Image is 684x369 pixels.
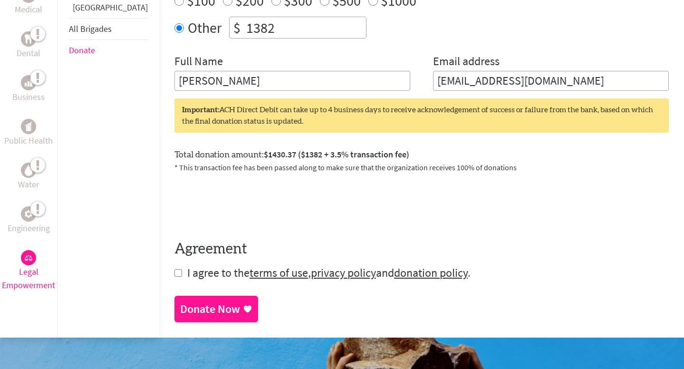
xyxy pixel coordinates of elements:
div: Donate Now [180,301,240,317]
p: Medical [15,3,42,16]
label: Other [188,17,222,39]
input: Your Email [433,71,669,91]
div: Dental [21,31,36,47]
a: BusinessBusiness [12,75,45,104]
iframe: reCAPTCHA [174,184,319,222]
a: DentalDental [17,31,40,60]
li: Greece [69,1,148,18]
p: Public Health [4,134,53,147]
a: All Brigades [69,23,112,34]
p: Legal Empowerment [2,265,55,292]
img: Public Health [25,122,32,131]
p: Dental [17,47,40,60]
div: Public Health [21,119,36,134]
a: Legal EmpowermentLegal Empowerment [2,250,55,292]
div: ACH Direct Debit can take up to 4 business days to receive acknowledgement of success or failure ... [174,98,669,133]
div: Business [21,75,36,90]
a: privacy policy [311,265,376,280]
span: I agree to the , and . [187,265,471,280]
div: Legal Empowerment [21,250,36,265]
input: Enter Full Name [174,71,410,91]
li: Donate [69,40,148,61]
span: $1430.37 ($1382 + 3.5% transaction fee) [264,149,409,160]
li: All Brigades [69,18,148,40]
a: [GEOGRAPHIC_DATA] [73,2,148,13]
a: Public HealthPublic Health [4,119,53,147]
a: terms of use [250,265,308,280]
div: Engineering [21,206,36,222]
a: donation policy [394,265,468,280]
label: Full Name [174,54,223,71]
label: Total donation amount: [174,148,409,162]
p: * This transaction fee has been passed along to make sure that the organization receives 100% of ... [174,162,669,173]
a: EngineeringEngineering [8,206,50,235]
p: Business [12,90,45,104]
div: $ [230,17,244,38]
h4: Agreement [174,241,669,258]
img: Dental [25,35,32,44]
img: Water [25,165,32,176]
a: Donate [69,45,95,56]
img: Legal Empowerment [25,255,32,261]
img: Business [25,79,32,87]
p: Engineering [8,222,50,235]
label: Email address [433,54,500,71]
a: Donate Now [174,296,258,322]
input: Enter Amount [244,17,366,38]
a: WaterWater [18,163,39,191]
p: Water [18,178,39,191]
div: Water [21,163,36,178]
img: Engineering [25,210,32,218]
strong: Important: [182,106,219,114]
